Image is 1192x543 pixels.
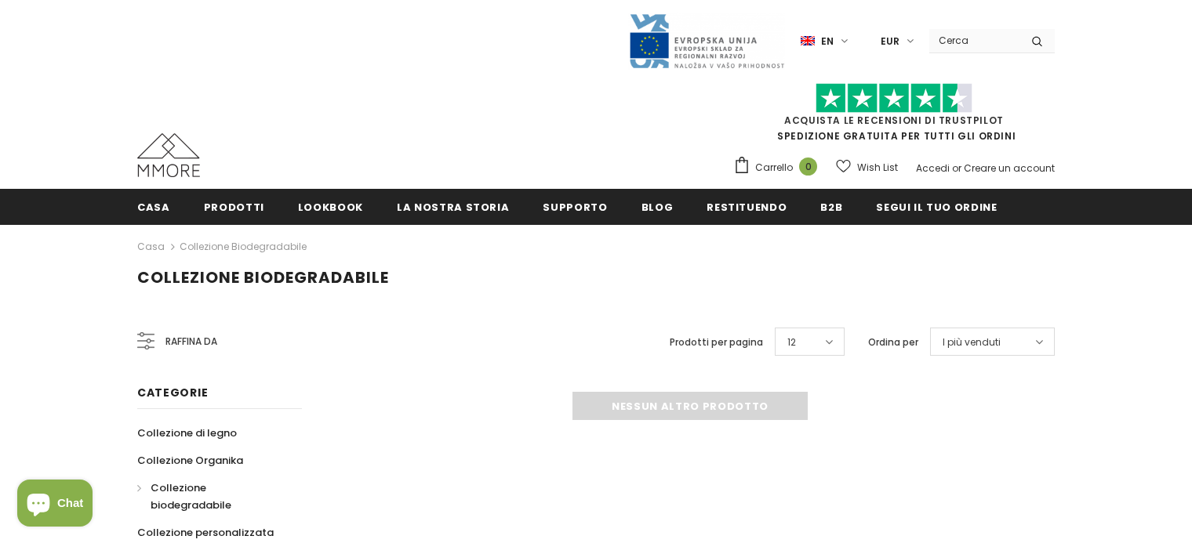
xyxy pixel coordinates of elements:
[137,189,170,224] a: Casa
[137,385,208,400] span: Categorie
[707,189,787,224] a: Restituendo
[397,189,509,224] a: La nostra storia
[137,266,389,288] span: Collezione biodegradabile
[137,474,285,519] a: Collezione biodegradabile
[964,161,1055,175] a: Creare un account
[733,156,825,179] a: Carrello 0
[641,189,674,224] a: Blog
[916,161,950,175] a: Accedi
[801,34,815,48] img: i-lang-1.png
[543,189,607,224] a: supporto
[137,419,237,447] a: Collezione di legno
[929,29,1019,52] input: Search Site
[137,133,200,177] img: Casi MMORE
[755,160,793,176] span: Carrello
[876,189,997,224] a: Segui il tuo ordine
[137,425,237,440] span: Collezione di legno
[137,453,243,468] span: Collezione Organika
[137,525,274,540] span: Collezione personalizzata
[836,154,898,181] a: Wish List
[881,34,899,49] span: EUR
[180,240,307,253] a: Collezione biodegradabile
[543,200,607,215] span: supporto
[820,189,842,224] a: B2B
[821,34,834,49] span: en
[165,333,217,350] span: Raffina da
[641,200,674,215] span: Blog
[397,200,509,215] span: La nostra storia
[952,161,961,175] span: or
[820,200,842,215] span: B2B
[799,157,817,176] span: 0
[137,447,243,474] a: Collezione Organika
[628,13,785,70] img: Javni Razpis
[787,335,796,350] span: 12
[784,114,1004,127] a: Acquista le recensioni di TrustPilot
[204,189,264,224] a: Prodotti
[628,34,785,47] a: Javni Razpis
[816,83,972,114] img: Fidati di Pilot Stars
[670,335,763,350] label: Prodotti per pagina
[204,200,264,215] span: Prodotti
[13,480,97,530] inbox-online-store-chat: Shopify online store chat
[943,335,1001,350] span: I più venduti
[151,480,231,512] span: Collezione biodegradabile
[137,237,165,256] a: Casa
[707,200,787,215] span: Restituendo
[876,200,997,215] span: Segui il tuo ordine
[857,160,898,176] span: Wish List
[868,335,918,350] label: Ordina per
[137,200,170,215] span: Casa
[298,200,363,215] span: Lookbook
[298,189,363,224] a: Lookbook
[733,90,1055,143] span: SPEDIZIONE GRATUITA PER TUTTI GLI ORDINI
